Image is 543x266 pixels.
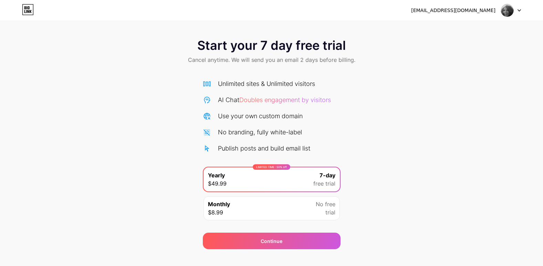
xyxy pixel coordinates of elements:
[188,56,355,64] span: Cancel anytime. We will send you an email 2 days before billing.
[239,96,331,103] span: Doubles engagement by visitors
[261,237,282,245] span: Continue
[218,111,303,121] div: Use your own custom domain
[316,200,335,208] span: No free
[218,95,331,104] div: AI Chat
[208,208,223,217] span: $8.99
[320,171,335,179] span: 7-day
[218,128,302,137] div: No branding, fully white-label
[208,171,225,179] span: Yearly
[325,208,335,217] span: trial
[197,38,346,52] span: Start your 7 day free trial
[253,164,290,170] div: LIMITED TIME : 50% off
[218,144,310,153] div: Publish posts and build email list
[411,7,495,14] div: [EMAIL_ADDRESS][DOMAIN_NAME]
[501,4,514,17] img: ritamooremusic
[208,179,227,188] span: $49.99
[313,179,335,188] span: free trial
[218,79,315,88] div: Unlimited sites & Unlimited visitors
[208,200,230,208] span: Monthly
